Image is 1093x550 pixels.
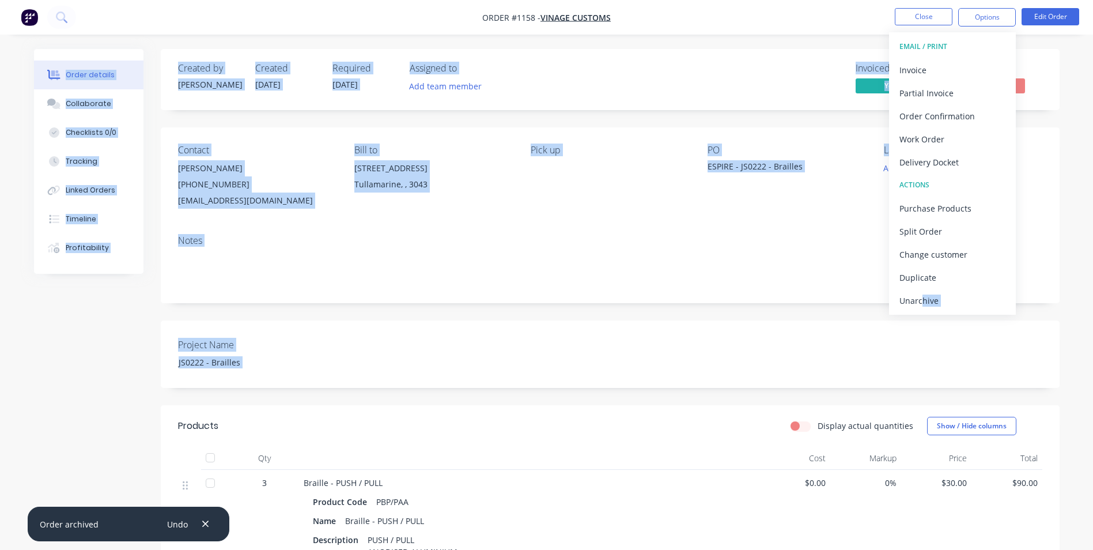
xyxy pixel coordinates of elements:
div: Qty [230,447,299,470]
div: Order details [66,70,115,80]
div: Order archived [40,518,99,530]
span: Yes [856,78,925,93]
div: Created by [178,63,241,74]
div: Markup [830,447,901,470]
div: Split Order [899,223,1005,240]
div: Checklists 0/0 [66,127,116,138]
button: Edit Order [1022,8,1079,25]
div: Change customer [899,246,1005,263]
button: Undo [161,516,194,532]
button: Profitability [34,233,143,262]
div: Description [313,532,363,548]
button: Duplicate [889,266,1016,289]
button: Close [895,8,952,25]
div: Bill to [354,145,512,156]
button: Options [958,8,1016,27]
div: Total [971,447,1042,470]
label: Display actual quantities [818,420,913,432]
button: Purchase Products [889,197,1016,220]
div: PBP/PAA [372,494,413,510]
div: ESPIRE - JS0222 - Brailles [708,160,852,176]
button: Order details [34,61,143,89]
div: [PERSON_NAME][PHONE_NUMBER][EMAIL_ADDRESS][DOMAIN_NAME] [178,160,336,209]
div: Invoice [899,62,1005,78]
div: Collaborate [66,99,111,109]
button: Delivery Docket [889,150,1016,174]
div: Purchase Products [899,200,1005,217]
button: Change customer [889,243,1016,266]
div: Products [178,419,218,433]
div: JS0222 - Brailles [169,354,313,371]
div: Invoiced [856,63,942,74]
span: $90.00 [976,477,1038,489]
button: Add team member [410,78,488,94]
div: Product Code [313,494,372,510]
button: Add team member [403,78,487,94]
button: Split Order [889,220,1016,243]
button: Partial Invoice [889,81,1016,104]
div: [PERSON_NAME] [178,78,241,91]
img: Factory [21,9,38,26]
div: Linked Orders [66,185,115,195]
span: $0.00 [765,477,826,489]
div: Price [901,447,972,470]
span: $30.00 [906,477,967,489]
div: Required [332,63,396,74]
div: Assigned to [410,63,525,74]
div: Profitability [66,243,109,253]
div: Tullamarine, , 3043 [354,176,512,193]
div: Partial Invoice [899,85,1005,101]
div: Name [313,513,341,529]
button: Linked Orders [34,176,143,205]
div: Created [255,63,319,74]
button: Invoice [889,58,1016,81]
div: Timeline [66,214,96,224]
div: Notes [178,235,1042,246]
button: Tracking [34,147,143,176]
button: Order Confirmation [889,104,1016,127]
button: Unarchive [889,289,1016,312]
span: [DATE] [255,79,281,90]
div: Labels [884,145,1042,156]
div: [EMAIL_ADDRESS][DOMAIN_NAME] [178,193,336,209]
div: PO [708,145,865,156]
div: ACTIONS [899,178,1005,193]
div: [PERSON_NAME] [178,160,336,176]
div: [PHONE_NUMBER] [178,176,336,193]
div: [STREET_ADDRESS]Tullamarine, , 3043 [354,160,512,197]
div: Cost [760,447,831,470]
div: Duplicate [899,269,1005,286]
div: [STREET_ADDRESS] [354,160,512,176]
a: Vinage Customs [540,12,611,23]
button: Checklists 0/0 [34,118,143,147]
button: Timeline [34,205,143,233]
div: EMAIL / PRINT [899,39,1005,54]
div: Pick up [531,145,689,156]
div: Unarchive [899,292,1005,309]
span: 0% [835,477,897,489]
span: [DATE] [332,79,358,90]
div: Tracking [66,156,97,167]
span: Braille - PUSH / PULL [304,477,383,488]
div: Order Confirmation [899,108,1005,125]
button: Show / Hide columns [927,417,1016,435]
button: Collaborate [34,89,143,118]
button: ACTIONS [889,174,1016,197]
label: Project Name [178,338,322,352]
button: Add labels [878,160,931,176]
button: EMAIL / PRINT [889,35,1016,58]
button: Work Order [889,127,1016,150]
span: Order #1158 - [482,12,540,23]
div: Braille - PUSH / PULL [341,513,429,529]
span: 3 [262,477,267,489]
div: Contact [178,145,336,156]
div: Delivery Docket [899,154,1005,171]
div: Work Order [899,131,1005,148]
